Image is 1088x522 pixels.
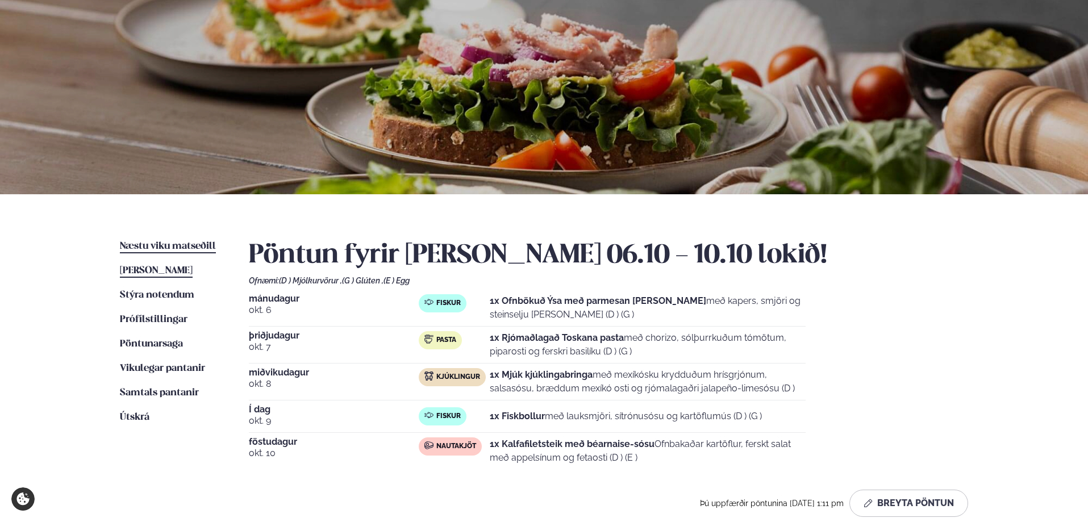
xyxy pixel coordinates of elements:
span: [PERSON_NAME] [120,266,193,275]
div: Ofnæmi: [249,276,968,285]
span: Þú uppfærðir pöntunina [DATE] 1:11 pm [700,499,845,508]
span: okt. 10 [249,446,419,460]
span: mánudagur [249,294,419,303]
a: Samtals pantanir [120,386,199,400]
p: Ofnbakaðar kartöflur, ferskt salat með appelsínum og fetaosti (D ) (E ) [490,437,806,465]
a: Stýra notendum [120,289,194,302]
img: chicken.svg [424,371,433,381]
a: Prófílstillingar [120,313,187,327]
span: okt. 6 [249,303,419,317]
img: fish.svg [424,411,433,420]
span: miðvikudagur [249,368,419,377]
span: Pasta [436,336,456,345]
img: fish.svg [424,298,433,307]
span: okt. 8 [249,377,419,391]
span: Samtals pantanir [120,388,199,398]
span: okt. 7 [249,340,419,354]
span: Pöntunarsaga [120,339,183,349]
span: (G ) Glúten , [342,276,383,285]
p: með lauksmjöri, sítrónusósu og kartöflumús (D ) (G ) [490,410,762,423]
span: Stýra notendum [120,290,194,300]
a: [PERSON_NAME] [120,264,193,278]
strong: 1x Ofnbökuð Ýsa með parmesan [PERSON_NAME] [490,295,706,306]
span: Fiskur [436,412,461,421]
button: Breyta Pöntun [849,490,968,517]
span: föstudagur [249,437,419,446]
span: Kjúklingur [436,373,480,382]
p: með mexíkósku krydduðum hrísgrjónum, salsasósu, bræddum mexíkó osti og rjómalagaðri jalapeño-lime... [490,368,806,395]
span: Í dag [249,405,419,414]
strong: 1x Rjómaðlagað Toskana pasta [490,332,624,343]
img: pasta.svg [424,335,433,344]
strong: 1x Fiskbollur [490,411,545,421]
span: Næstu viku matseðill [120,241,216,251]
span: Fiskur [436,299,461,308]
a: Útskrá [120,411,149,424]
span: Vikulegar pantanir [120,364,205,373]
p: með chorizo, sólþurrkuðum tómötum, piparosti og ferskri basilíku (D ) (G ) [490,331,806,358]
p: með kapers, smjöri og steinselju [PERSON_NAME] (D ) (G ) [490,294,806,321]
span: (E ) Egg [383,276,410,285]
a: Næstu viku matseðill [120,240,216,253]
span: (D ) Mjólkurvörur , [279,276,342,285]
h2: Pöntun fyrir [PERSON_NAME] 06.10 - 10.10 lokið! [249,240,968,272]
a: Vikulegar pantanir [120,362,205,375]
span: okt. 9 [249,414,419,428]
a: Cookie settings [11,487,35,511]
strong: 1x Kalfafiletsteik með béarnaise-sósu [490,439,655,449]
strong: 1x Mjúk kjúklingabringa [490,369,593,380]
span: Nautakjöt [436,442,476,451]
a: Pöntunarsaga [120,337,183,351]
span: þriðjudagur [249,331,419,340]
span: Útskrá [120,412,149,422]
span: Prófílstillingar [120,315,187,324]
img: beef.svg [424,441,433,450]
